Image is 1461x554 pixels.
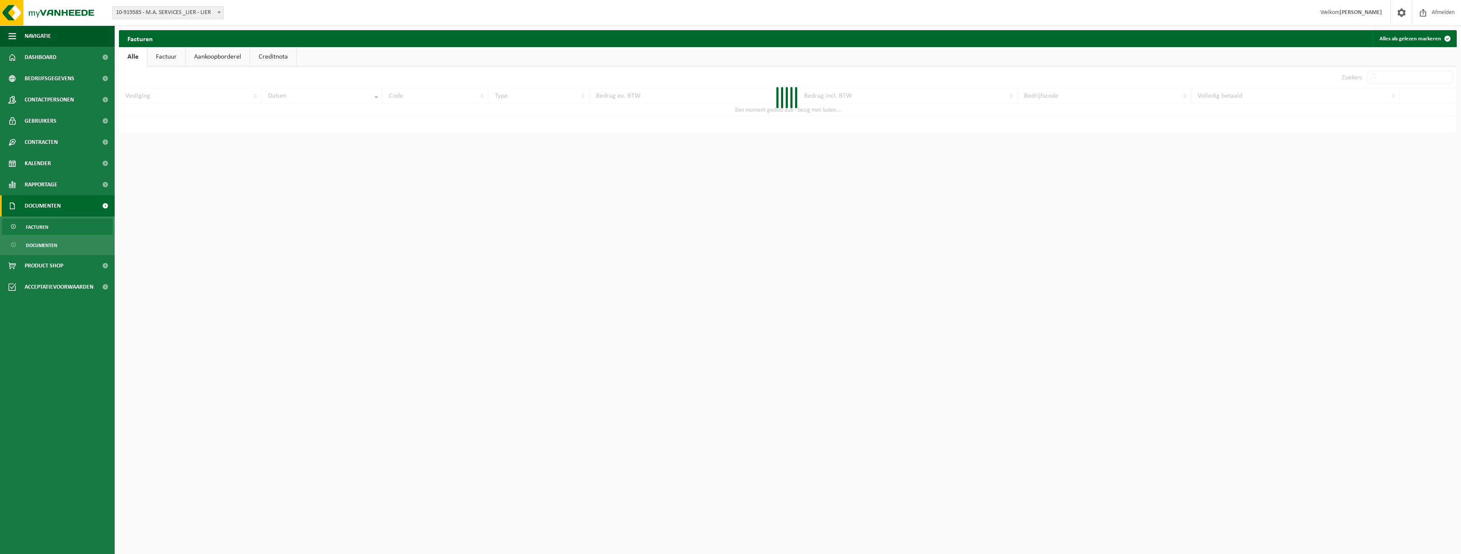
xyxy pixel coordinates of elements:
span: Acceptatievoorwaarden [25,276,93,298]
span: Kalender [25,153,51,174]
a: Facturen [2,219,113,235]
a: Documenten [2,237,113,253]
a: Factuur [147,47,185,67]
h2: Facturen [119,30,161,47]
span: Navigatie [25,25,51,47]
span: Contactpersonen [25,89,74,110]
span: Product Shop [25,255,63,276]
span: Dashboard [25,47,56,68]
a: Creditnota [250,47,296,67]
span: 10-919585 - M.A. SERVICES _LIER - LIER [112,6,224,19]
span: Documenten [25,195,61,217]
button: Alles als gelezen markeren [1373,30,1456,47]
span: Bedrijfsgegevens [25,68,74,89]
span: Documenten [26,237,57,253]
a: Alle [119,47,147,67]
span: 10-919585 - M.A. SERVICES _LIER - LIER [113,7,223,19]
a: Aankoopborderel [186,47,250,67]
strong: [PERSON_NAME] [1340,9,1382,16]
span: Contracten [25,132,58,153]
span: Rapportage [25,174,57,195]
span: Facturen [26,219,48,235]
span: Gebruikers [25,110,56,132]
